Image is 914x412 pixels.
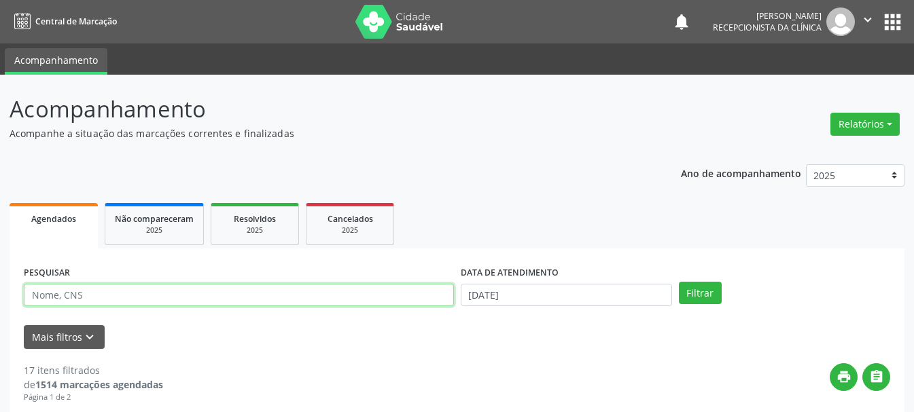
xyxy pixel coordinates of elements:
span: Não compareceram [115,213,194,225]
i:  [869,369,884,384]
input: Selecione um intervalo [461,284,672,307]
div: 2025 [221,225,289,236]
button:  [862,363,890,391]
button: Filtrar [679,282,722,305]
span: Cancelados [328,213,373,225]
p: Acompanhe a situação das marcações correntes e finalizadas [10,126,636,141]
i: keyboard_arrow_down [82,330,97,345]
a: Acompanhamento [5,48,107,75]
i:  [860,12,875,27]
div: 2025 [316,225,384,236]
div: [PERSON_NAME] [713,10,822,22]
p: Acompanhamento [10,92,636,126]
i: print [837,369,851,384]
button: apps [881,10,904,34]
label: PESQUISAR [24,263,70,284]
button: notifications [672,12,691,31]
span: Recepcionista da clínica [713,22,822,33]
span: Resolvidos [234,213,276,225]
span: Central de Marcação [35,16,117,27]
div: 17 itens filtrados [24,363,163,377]
button: Mais filtroskeyboard_arrow_down [24,325,105,349]
strong: 1514 marcações agendadas [35,378,163,391]
div: de [24,377,163,392]
button: Relatórios [830,113,900,136]
div: Página 1 de 2 [24,392,163,403]
label: DATA DE ATENDIMENTO [461,263,559,284]
img: img [826,7,855,36]
p: Ano de acompanhamento [681,164,801,181]
input: Nome, CNS [24,284,454,307]
a: Central de Marcação [10,10,117,33]
span: Agendados [31,213,76,225]
button:  [855,7,881,36]
div: 2025 [115,225,194,236]
button: print [830,363,858,391]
